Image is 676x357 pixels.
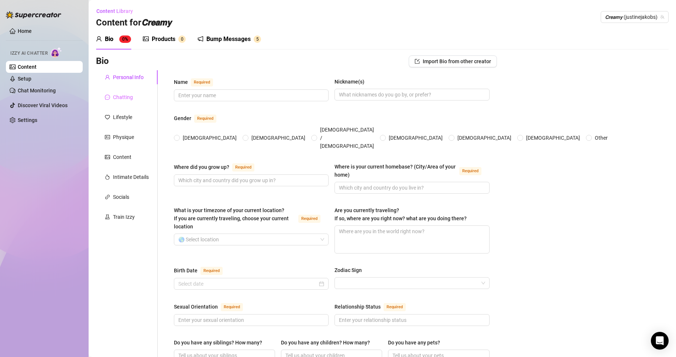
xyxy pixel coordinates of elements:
[174,207,289,229] span: What is your timezone of your current location? If you are currently traveling, choose your curre...
[334,78,370,86] label: Nickname(s)
[105,115,110,120] span: heart
[174,163,262,171] label: Where did you grow up?
[105,75,110,80] span: user
[18,28,32,34] a: Home
[18,117,37,123] a: Settings
[119,35,131,43] sup: 0%
[254,35,261,43] sup: 5
[339,91,483,99] input: Nickname(s)
[113,193,129,201] div: Socials
[174,163,229,171] div: Where did you grow up?
[454,134,514,142] span: [DEMOGRAPHIC_DATA]
[51,47,62,58] img: AI Chatter
[174,266,198,275] div: Birth Date
[200,267,223,275] span: Required
[18,102,68,108] a: Discover Viral Videos
[605,11,664,23] span: 𝘾𝙧𝙚𝙖𝙢𝙮 (justinejakobs)
[415,59,420,64] span: import
[334,78,364,86] div: Nickname(s)
[334,163,456,179] div: Where is your current homebase? (City/Area of your home)
[96,8,133,14] span: Content Library
[113,73,144,81] div: Personal Info
[459,167,481,175] span: Required
[174,78,221,86] label: Name
[152,35,175,44] div: Products
[191,78,213,86] span: Required
[281,339,375,347] label: Do you have any children? How many?
[113,153,131,161] div: Content
[96,17,171,29] h3: Content for 𝘾𝙧𝙚𝙖𝙢𝙮
[178,280,318,288] input: Birth Date
[194,115,216,123] span: Required
[105,194,110,200] span: link
[105,154,110,160] span: picture
[105,35,113,44] div: Bio
[174,266,231,275] label: Birth Date
[388,339,445,347] label: Do you have any pets?
[334,266,367,274] label: Zodiac Sign
[18,64,37,70] a: Content
[339,184,483,192] input: Where is your current homebase? (City/Area of your home)
[6,11,61,18] img: logo-BBDzfeDw.svg
[174,302,251,311] label: Sexual Orientation
[339,316,483,324] input: Relationship Status
[113,93,133,101] div: Chatting
[221,303,243,311] span: Required
[317,126,377,150] span: [DEMOGRAPHIC_DATA] / [DEMOGRAPHIC_DATA]
[113,173,149,181] div: Intimate Details
[248,134,308,142] span: [DEMOGRAPHIC_DATA]
[232,163,254,171] span: Required
[96,36,102,42] span: user
[409,55,497,67] button: Import Bio from other creator
[105,214,110,220] span: experiment
[174,114,191,122] div: Gender
[174,114,224,123] label: Gender
[334,207,467,221] span: Are you currently traveling? If so, where are you right now? what are you doing there?
[523,134,583,142] span: [DEMOGRAPHIC_DATA]
[174,78,188,86] div: Name
[180,134,240,142] span: [DEMOGRAPHIC_DATA]
[334,266,362,274] div: Zodiac Sign
[113,113,132,121] div: Lifestyle
[334,302,414,311] label: Relationship Status
[178,316,323,324] input: Sexual Orientation
[113,213,135,221] div: Train Izzy
[105,95,110,100] span: message
[256,37,259,42] span: 5
[592,134,611,142] span: Other
[206,35,251,44] div: Bump Messages
[660,15,665,19] span: team
[298,215,320,223] span: Required
[198,36,203,42] span: notification
[105,174,110,180] span: fire
[334,163,489,179] label: Where is your current homebase? (City/Area of your home)
[143,36,149,42] span: picture
[651,332,669,350] div: Open Intercom Messenger
[113,133,134,141] div: Physique
[334,303,381,311] div: Relationship Status
[281,339,370,347] div: Do you have any children? How many?
[386,134,446,142] span: [DEMOGRAPHIC_DATA]
[96,5,139,17] button: Content Library
[10,50,48,57] span: Izzy AI Chatter
[388,339,440,347] div: Do you have any pets?
[178,91,323,99] input: Name
[174,339,262,347] div: Do you have any siblings? How many?
[18,88,56,93] a: Chat Monitoring
[18,76,31,82] a: Setup
[384,303,406,311] span: Required
[178,35,186,43] sup: 0
[178,176,323,184] input: Where did you grow up?
[96,55,109,67] h3: Bio
[105,135,110,140] span: idcard
[174,303,218,311] div: Sexual Orientation
[423,58,491,64] span: Import Bio from other creator
[174,339,267,347] label: Do you have any siblings? How many?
